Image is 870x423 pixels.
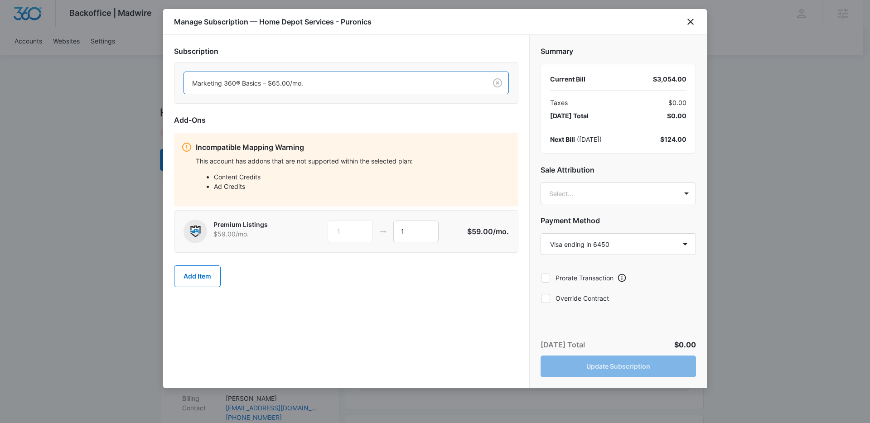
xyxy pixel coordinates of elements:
span: $0.00 [667,111,686,120]
button: Add Item [174,265,221,287]
span: $0.00 [674,340,696,349]
h2: Summary [541,46,696,57]
h1: Manage Subscription — Home Depot Services - Puronics [174,16,372,27]
h2: Sale Attribution [541,164,696,175]
li: Content Credits [214,172,511,182]
div: $3,054.00 [653,74,686,84]
p: Incompatible Mapping Warning [196,142,511,153]
button: Clear [490,76,505,90]
input: 1 [393,221,439,242]
li: Ad Credits [214,182,511,191]
label: Override Contract [541,293,696,303]
h2: Subscription [174,46,518,57]
div: ( [DATE] ) [550,135,602,144]
h2: Add-Ons [174,115,518,125]
span: Next Bill [550,135,575,143]
h2: Payment Method [541,215,696,226]
p: Premium Listings [213,220,293,229]
p: This account has addons that are not supported within the selected plan: [196,156,511,166]
span: Taxes [550,98,568,107]
span: /mo. [493,227,509,236]
p: [DATE] Total [541,339,585,350]
div: $124.00 [660,135,686,144]
span: $0.00 [668,98,686,107]
span: [DATE] Total [550,111,589,120]
span: Current Bill [550,75,585,83]
label: Prorate Transaction [541,273,614,283]
button: close [685,16,696,27]
p: $59.00 /mo. [213,229,293,239]
p: $59.00 [466,226,509,237]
